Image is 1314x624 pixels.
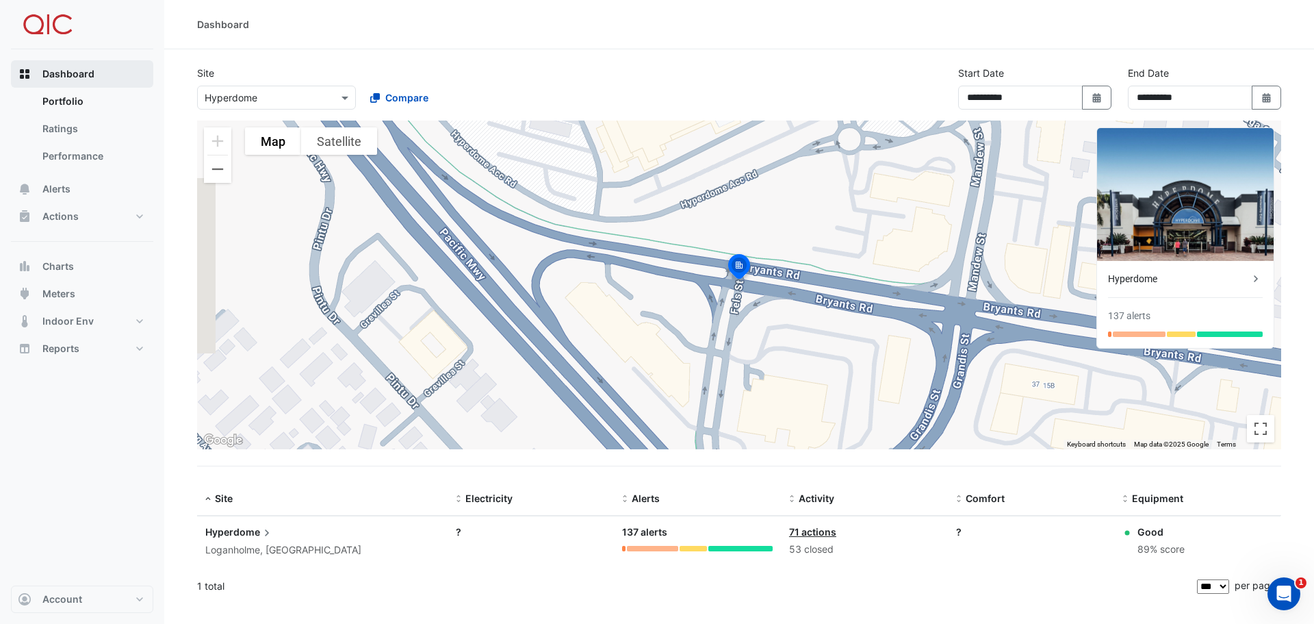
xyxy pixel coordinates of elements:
a: 71 actions [789,526,836,538]
iframe: Intercom live chat [1267,577,1300,610]
button: Charts [11,253,153,280]
button: Dashboard [11,60,153,88]
app-icon: Dashboard [18,67,31,81]
div: 1 total [197,569,1194,603]
span: Activity [799,492,834,504]
app-icon: Charts [18,260,31,273]
div: Good [1137,525,1185,539]
div: 137 alerts [622,525,773,540]
span: Alerts [632,492,660,504]
button: Toggle fullscreen view [1247,415,1274,442]
fa-icon: Select Date [1261,92,1273,103]
div: 137 alerts [1108,309,1150,323]
button: Zoom out [204,155,231,183]
span: per page [1235,579,1276,591]
span: Map data ©2025 Google [1134,440,1209,448]
app-icon: Actions [18,210,31,223]
span: Charts [42,260,74,273]
span: Actions [42,210,79,223]
span: Hyperdome [205,525,274,540]
img: Company Logo [16,11,78,38]
div: ? [456,525,606,539]
app-icon: Alerts [18,182,31,196]
label: Start Date [958,66,1004,80]
span: Meters [42,287,75,301]
div: Dashboard [11,88,153,175]
a: Open this area in Google Maps (opens a new window) [201,432,246,449]
span: Compare [385,90,428,105]
button: Alerts [11,175,153,203]
span: Alerts [42,182,70,196]
button: Indoor Env [11,308,153,335]
app-icon: Reports [18,342,31,355]
button: Reports [11,335,153,362]
app-icon: Indoor Env [18,314,31,328]
div: 53 closed [789,542,940,558]
div: Loganholme, [GEOGRAPHIC_DATA] [205,542,439,558]
img: Google [201,432,246,449]
span: Account [42,592,82,606]
button: Actions [11,203,153,230]
button: Zoom in [204,127,231,155]
label: Site [197,66,214,80]
span: Indoor Env [42,314,94,328]
a: Terms (opens in new tab) [1217,440,1236,448]
span: Dashboard [42,67,94,81]
button: Show street map [245,127,301,155]
button: Meters [11,280,153,308]
span: Comfort [966,492,1005,504]
button: Account [11,586,153,613]
span: Electricity [465,492,513,504]
img: Hyperdome [1097,128,1274,261]
button: Keyboard shortcuts [1067,440,1126,449]
span: Equipment [1132,492,1183,504]
label: End Date [1128,66,1169,80]
div: 89% score [1137,542,1185,558]
button: Compare [361,86,437,110]
fa-icon: Select Date [1091,92,1103,103]
a: Ratings [31,115,153,142]
button: Show satellite imagery [301,127,377,155]
span: 1 [1296,577,1306,588]
div: Dashboard [197,17,249,32]
img: site-pin-selected.svg [724,252,754,285]
a: Performance [31,142,153,170]
span: Reports [42,342,79,355]
a: Portfolio [31,88,153,115]
div: Hyperdome [1108,272,1249,286]
app-icon: Meters [18,287,31,301]
span: Site [215,492,233,504]
div: ? [956,525,1107,539]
